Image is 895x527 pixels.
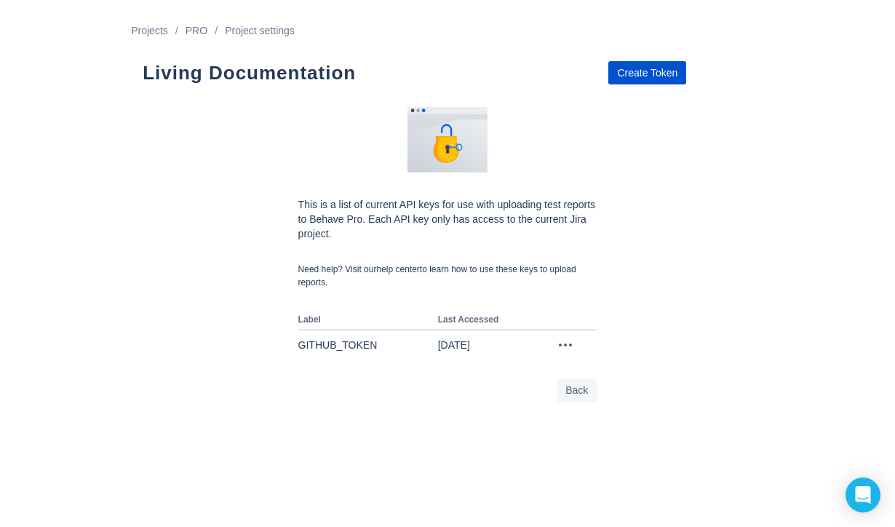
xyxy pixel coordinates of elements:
[186,22,207,39] a: PRO
[438,314,499,325] span: Last Accessed
[207,22,225,39] div: /
[143,61,597,85] h1: Living Documentation
[617,61,677,84] span: Create Token
[298,198,597,242] p: This is a list of current API keys for use with uploading test reports to Behave Pro. Each API ke...
[225,22,295,39] a: Project settings
[438,332,470,358] span: [DATE]
[298,332,378,358] span: GITHUB_TOKEN
[407,107,488,173] img: e52e3d1eb0d6909af0b0184d9594f73b.png
[557,379,597,402] button: Back
[846,478,880,512] div: Open Intercom Messenger
[168,22,186,39] div: /
[298,314,321,325] span: Label
[131,22,168,39] a: Projects
[376,264,419,274] a: help center
[608,61,686,84] button: Create Token
[557,336,574,354] span: more
[298,263,597,288] p: Need help? Visit our to learn how to use these keys to upload reports.
[565,379,588,402] span: Back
